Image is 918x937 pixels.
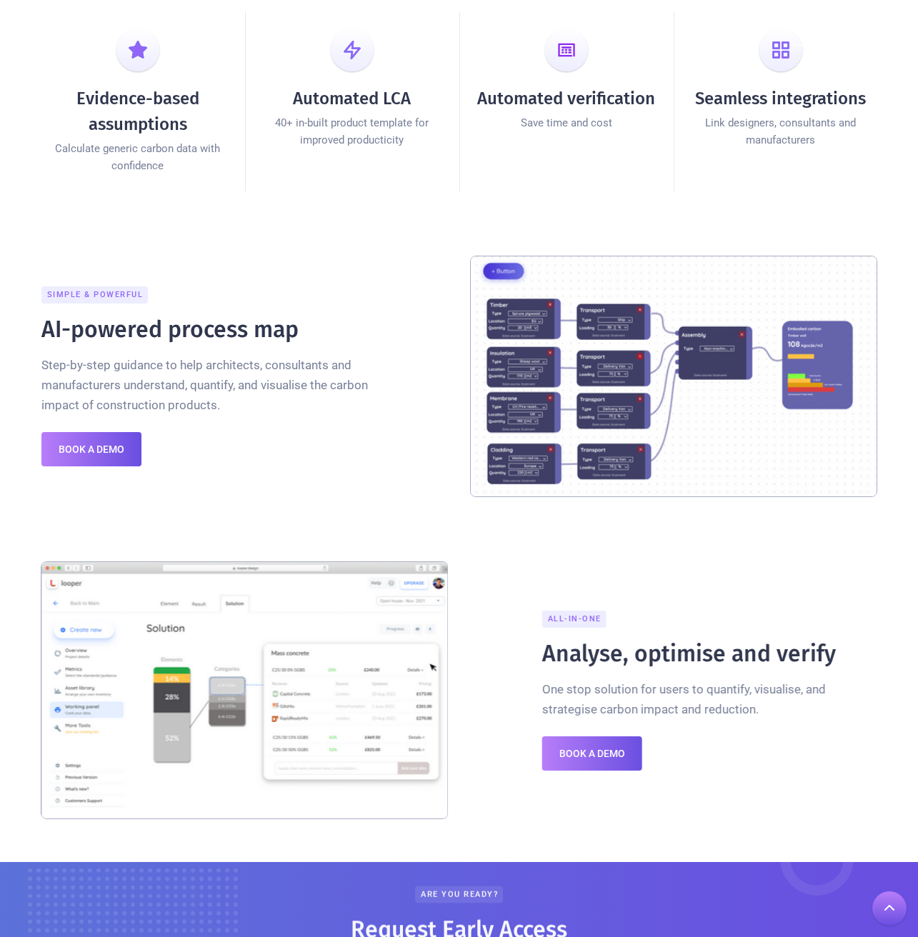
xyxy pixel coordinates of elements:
[256,114,449,149] div: 40+ in-built product template for improved producticity
[41,140,234,174] div: Calculate generic carbon data with confidence
[415,886,503,903] div: Are You Ready?
[521,114,612,131] div: Save time and cost
[41,355,377,415] p: Step-by-step guidance to help architects, consultants and manufacturers understand, quantify, and...
[684,114,877,149] div: Link designers, consultants and manufacturers
[477,86,655,111] div: Automated verification
[163,17,214,46] a: Home
[542,679,877,719] p: One stop solution for users to quantify, visualise, and strategise carbon impact and reduction.
[293,86,411,111] div: Automated LCA
[695,86,866,111] div: Seamless integrations
[266,17,321,46] a: Career
[214,17,266,46] div: About
[226,23,254,40] div: About
[542,611,606,628] div: all-in-one
[542,639,835,668] h2: Analyse, optimise and verify
[542,736,642,771] a: book a demo
[41,432,141,466] a: Book a demo
[41,286,149,304] div: Simple & Powerful
[41,86,234,137] div: Evidence-based assumptions
[41,315,299,344] h2: AI-powered process map
[789,17,866,46] a: beta test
